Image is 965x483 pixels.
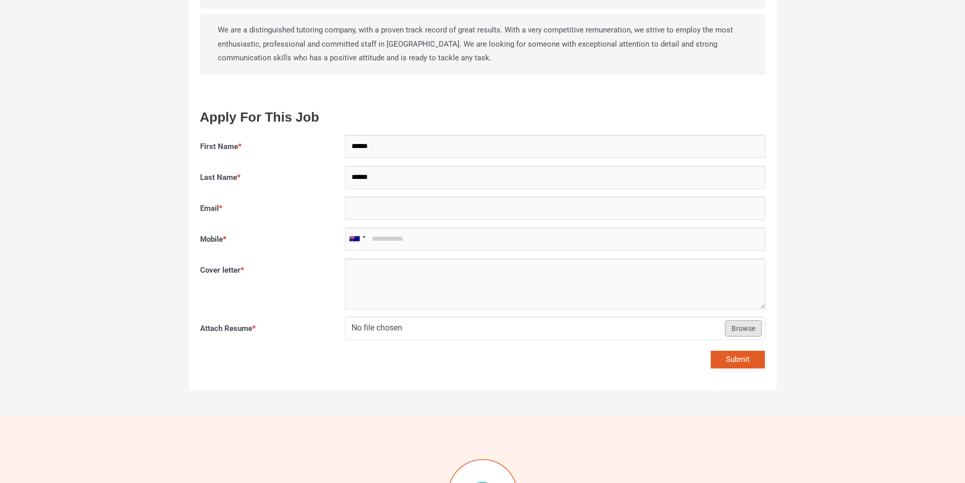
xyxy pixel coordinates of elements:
[200,171,241,185] label: Last Name
[200,264,244,278] label: Cover letter
[200,140,242,154] label: First Name
[200,109,765,126] h3: Apply For This Job
[345,228,369,250] div: Australia: +61
[200,233,226,247] label: Mobile
[710,350,765,369] button: Submit
[200,202,222,216] label: Email
[200,322,256,336] label: Attach Resume
[200,14,765,75] p: We are a distinguished tutoring company, with a proven track record of great results. With a very...
[796,368,965,483] iframe: Chat Widget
